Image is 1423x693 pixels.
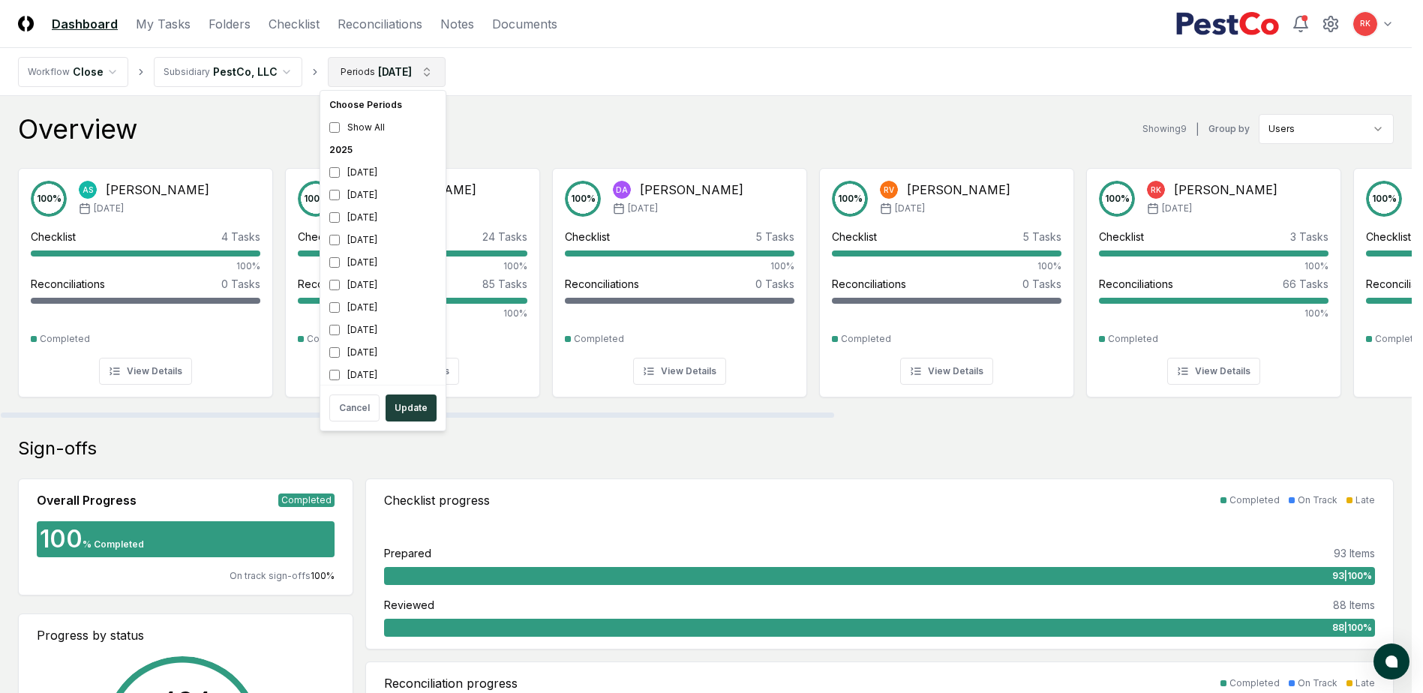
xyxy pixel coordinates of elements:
div: 2025 [323,139,443,161]
div: [DATE] [323,274,443,296]
div: [DATE] [323,206,443,229]
button: Update [386,394,437,421]
div: [DATE] [323,251,443,274]
div: Show All [323,116,443,139]
div: [DATE] [323,364,443,386]
div: [DATE] [323,229,443,251]
div: [DATE] [323,161,443,184]
button: Cancel [329,394,380,421]
div: [DATE] [323,296,443,319]
div: [DATE] [323,184,443,206]
div: Choose Periods [323,94,443,116]
div: [DATE] [323,341,443,364]
div: [DATE] [323,319,443,341]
